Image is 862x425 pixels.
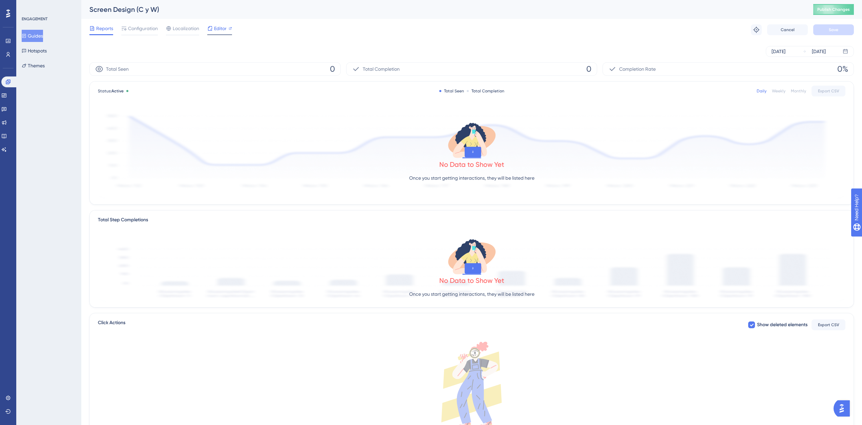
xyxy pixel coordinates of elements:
[834,398,854,419] iframe: UserGuiding AI Assistant Launcher
[409,290,534,298] p: Once you start getting interactions, they will be listed here
[22,16,47,22] div: ENGAGEMENT
[619,65,656,73] span: Completion Rate
[89,5,796,14] div: Screen Design (C y W)
[837,64,848,74] span: 0%
[22,60,45,72] button: Themes
[813,4,854,15] button: Publish Changes
[363,65,400,73] span: Total Completion
[813,24,854,35] button: Save
[98,88,124,94] span: Status:
[772,47,785,55] div: [DATE]
[818,322,839,328] span: Export CSV
[98,216,148,224] div: Total Step Completions
[214,24,227,32] span: Editor
[16,2,42,10] span: Need Help?
[106,65,129,73] span: Total Seen
[772,88,785,94] div: Weekly
[817,7,850,12] span: Publish Changes
[128,24,158,32] span: Configuration
[812,319,845,330] button: Export CSV
[22,30,43,42] button: Guides
[439,276,504,285] div: No Data to Show Yet
[812,86,845,96] button: Export CSV
[173,24,199,32] span: Localization
[586,64,591,74] span: 0
[111,89,124,93] span: Active
[757,88,766,94] div: Daily
[757,321,807,329] span: Show deleted elements
[791,88,806,94] div: Monthly
[439,160,504,169] div: No Data to Show Yet
[409,174,534,182] p: Once you start getting interactions, they will be listed here
[829,27,838,32] span: Save
[439,88,464,94] div: Total Seen
[812,47,826,55] div: [DATE]
[22,45,47,57] button: Hotspots
[781,27,795,32] span: Cancel
[818,88,839,94] span: Export CSV
[330,64,335,74] span: 0
[467,88,504,94] div: Total Completion
[98,319,125,331] span: Click Actions
[767,24,808,35] button: Cancel
[96,24,113,32] span: Reports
